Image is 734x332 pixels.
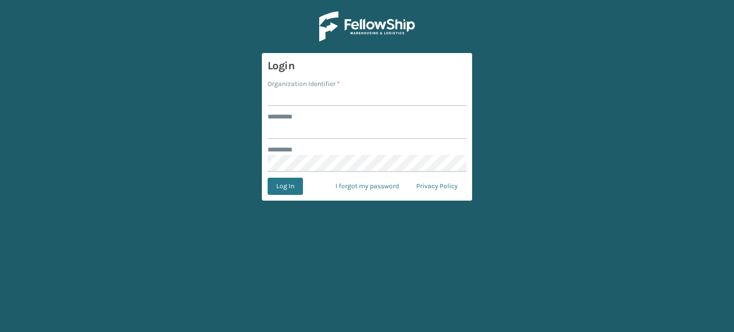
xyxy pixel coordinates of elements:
[327,178,408,195] a: I forgot my password
[268,178,303,195] button: Log In
[319,11,415,42] img: Logo
[408,178,466,195] a: Privacy Policy
[268,79,340,89] label: Organization Identifier
[268,59,466,73] h3: Login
